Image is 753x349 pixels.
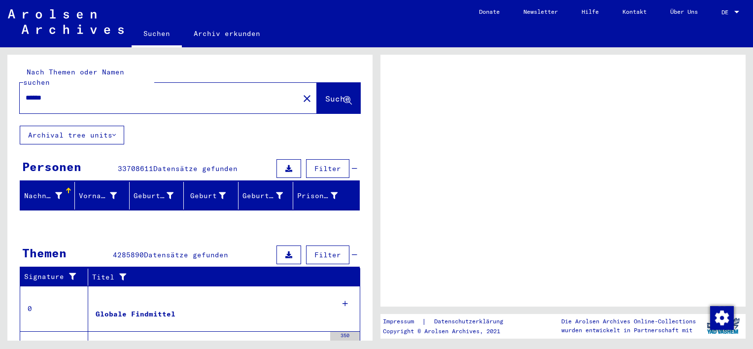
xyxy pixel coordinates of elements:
font: Geburtsname [134,191,182,200]
mat-label: Nach Themen oder Namen suchen [23,68,124,87]
span: Suche [325,94,350,104]
button: Clear [297,88,317,108]
font: Signature [24,272,64,282]
span: 4285890 [113,250,144,259]
div: Personen [22,158,81,175]
img: Zustimmung ändern [710,306,734,330]
button: Filter [306,159,349,178]
font: | [422,316,426,327]
img: yv_logo.png [705,314,742,338]
p: wurden entwickelt in Partnerschaft mit [561,326,696,335]
font: Geburt‏ [190,191,217,200]
font: Prisoner # [297,191,342,200]
mat-header-cell: Prisoner # [293,182,359,209]
button: Filter [306,245,349,264]
div: Themen [22,244,67,262]
a: Impressum [383,316,422,327]
font: Vorname [79,191,110,200]
span: Datensätze gefunden [153,164,238,173]
font: Titel [92,272,114,282]
mat-header-cell: Vorname [75,182,130,209]
div: Signature [24,269,90,285]
font: Geburtsdatum [242,191,296,200]
div: Globale Findmittel [96,309,175,319]
font: Nachname [24,191,60,200]
span: 33708611 [118,164,153,173]
a: Suchen [132,22,182,47]
mat-header-cell: Geburtsname [130,182,184,209]
img: Arolsen_neg.svg [8,9,124,34]
span: Datensätze gefunden [144,250,228,259]
mat-header-cell: Geburtsdatum [239,182,293,209]
mat-header-cell: Geburt‏ [184,182,239,209]
mat-icon: close [301,93,313,105]
div: Geburtsdatum [242,188,295,204]
div: Titel [92,269,350,285]
mat-header-cell: Nachname [20,182,75,209]
p: Die Arolsen Archives Online-Collections [561,317,696,326]
div: Nachname [24,188,74,204]
div: Geburt‏ [188,188,238,204]
font: Archival tree units [28,131,112,140]
div: 350 [330,332,360,342]
div: Prisoner # [297,188,350,204]
button: Archival tree units [20,126,124,144]
td: 0 [20,286,88,331]
button: Suche [317,83,360,113]
span: DE [721,9,732,16]
a: Archiv erkunden [182,22,272,45]
span: Filter [314,250,341,259]
p: Copyright © Arolsen Archives, 2021 [383,327,515,336]
div: Vorname [79,188,129,204]
span: Filter [314,164,341,173]
div: Geburtsname [134,188,186,204]
a: Datenschutzerklärung [426,316,515,327]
